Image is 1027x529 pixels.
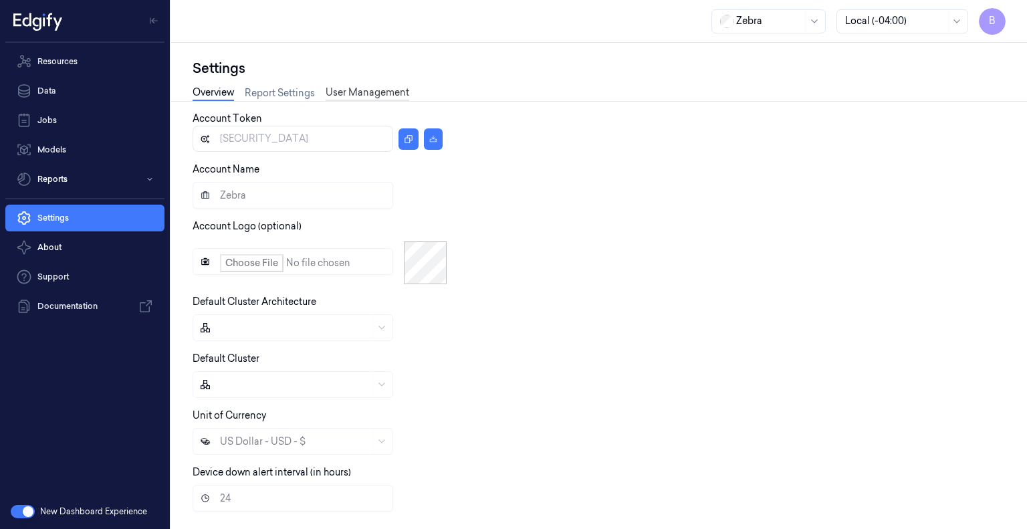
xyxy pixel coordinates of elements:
button: About [5,234,164,261]
a: Report Settings [245,86,315,100]
button: Toggle Navigation [143,10,164,31]
a: Support [5,263,164,290]
label: Default Cluster [193,352,259,364]
input: Account Logo (optional) [193,248,393,275]
a: Settings [5,205,164,231]
label: Account Logo (optional) [193,220,302,232]
label: Account Token [193,112,262,124]
a: User Management [326,86,409,101]
a: Jobs [5,107,164,134]
div: Settings [193,59,1006,78]
label: Unit of Currency [193,409,266,421]
a: Models [5,136,164,163]
label: Default Cluster Architecture [193,296,316,308]
a: Overview [193,86,234,101]
input: Device down alert interval (in hours) [193,485,393,512]
button: B [979,8,1006,35]
label: Account Name [193,163,259,175]
label: Device down alert interval (in hours) [193,466,351,478]
input: Account Name [193,182,393,209]
a: Documentation [5,293,164,320]
a: Resources [5,48,164,75]
button: Reports [5,166,164,193]
a: Data [5,78,164,104]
